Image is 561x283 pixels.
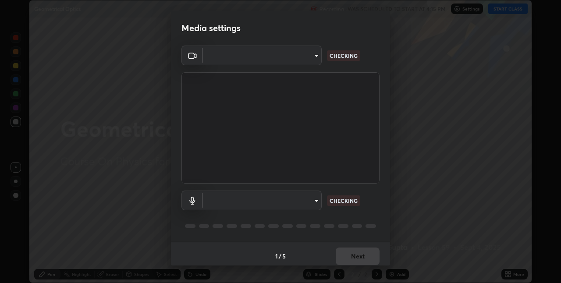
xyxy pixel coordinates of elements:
[203,191,322,210] div: ​
[181,22,241,34] h2: Media settings
[279,251,281,261] h4: /
[330,52,358,60] p: CHECKING
[330,197,358,205] p: CHECKING
[275,251,278,261] h4: 1
[282,251,286,261] h4: 5
[203,46,322,65] div: ​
